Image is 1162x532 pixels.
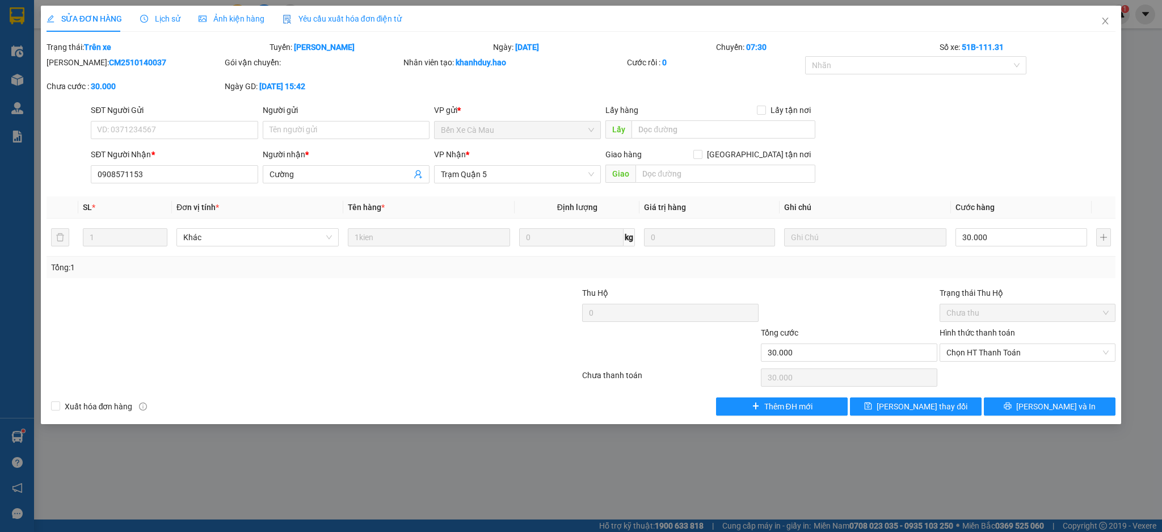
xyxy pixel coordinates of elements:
[761,328,798,337] span: Tổng cước
[83,203,92,212] span: SL
[47,14,122,23] span: SỬA ĐƠN HÀNG
[294,43,355,52] b: [PERSON_NAME]
[752,402,760,411] span: plus
[283,15,292,24] img: icon
[1016,400,1096,413] span: [PERSON_NAME] và In
[441,122,594,139] span: Bến Xe Cà Mau
[348,228,510,246] input: VD: Bàn, Ghế
[91,82,116,91] b: 30.000
[263,104,430,116] div: Người gửi
[624,228,635,246] span: kg
[644,228,775,246] input: 0
[635,165,815,183] input: Dọc đường
[84,43,111,52] b: Trên xe
[403,56,624,69] div: Nhân viên tạo:
[434,104,601,116] div: VP gửi
[263,148,430,161] div: Người nhận
[140,14,180,23] span: Lịch sử
[492,41,715,53] div: Ngày:
[605,120,631,139] span: Lấy
[938,41,1117,53] div: Số xe:
[515,43,539,52] b: [DATE]
[605,106,638,115] span: Lấy hàng
[259,82,305,91] b: [DATE] 15:42
[644,203,686,212] span: Giá trị hàng
[441,166,594,183] span: Trạm Quận 5
[139,403,147,410] span: info-circle
[109,58,166,67] b: CM2510140037
[268,41,491,53] div: Tuyến:
[51,228,69,246] button: delete
[850,397,982,416] button: save[PERSON_NAME] thay đổi
[784,228,946,246] input: Ghi Chú
[605,165,635,183] span: Giao
[47,56,223,69] div: [PERSON_NAME]:
[746,43,767,52] b: 07:30
[414,170,423,179] span: user-add
[940,287,1116,299] div: Trạng thái Thu Hộ
[877,400,967,413] span: [PERSON_NAME] thay đổi
[955,203,995,212] span: Cước hàng
[47,80,223,93] div: Chưa cước :
[1004,402,1012,411] span: printer
[716,397,848,416] button: plusThêm ĐH mới
[582,288,608,298] span: Thu Hộ
[1089,6,1121,37] button: Close
[946,304,1109,321] span: Chưa thu
[764,400,812,413] span: Thêm ĐH mới
[627,56,803,69] div: Cước rồi :
[225,56,401,69] div: Gói vận chuyển:
[91,148,258,161] div: SĐT Người Nhận
[962,43,1004,52] b: 51B-111.31
[91,104,258,116] div: SĐT Người Gửi
[45,41,268,53] div: Trạng thái:
[864,402,872,411] span: save
[946,344,1109,361] span: Chọn HT Thanh Toán
[605,150,642,159] span: Giao hàng
[715,41,938,53] div: Chuyến:
[557,203,597,212] span: Định lượng
[283,14,402,23] span: Yêu cầu xuất hóa đơn điện tử
[702,148,815,161] span: [GEOGRAPHIC_DATA] tận nơi
[581,369,760,389] div: Chưa thanh toán
[140,15,148,23] span: clock-circle
[662,58,667,67] b: 0
[60,400,137,413] span: Xuất hóa đơn hàng
[984,397,1115,416] button: printer[PERSON_NAME] và In
[225,80,401,93] div: Ngày GD:
[434,150,466,159] span: VP Nhận
[348,203,385,212] span: Tên hàng
[176,203,219,212] span: Đơn vị tính
[183,229,332,246] span: Khác
[631,120,815,139] input: Dọc đường
[1101,16,1110,26] span: close
[456,58,506,67] b: khanhduy.hao
[199,14,264,23] span: Ảnh kiện hàng
[47,15,54,23] span: edit
[1096,228,1112,246] button: plus
[940,328,1015,337] label: Hình thức thanh toán
[51,261,449,274] div: Tổng: 1
[199,15,207,23] span: picture
[766,104,815,116] span: Lấy tận nơi
[780,196,951,219] th: Ghi chú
